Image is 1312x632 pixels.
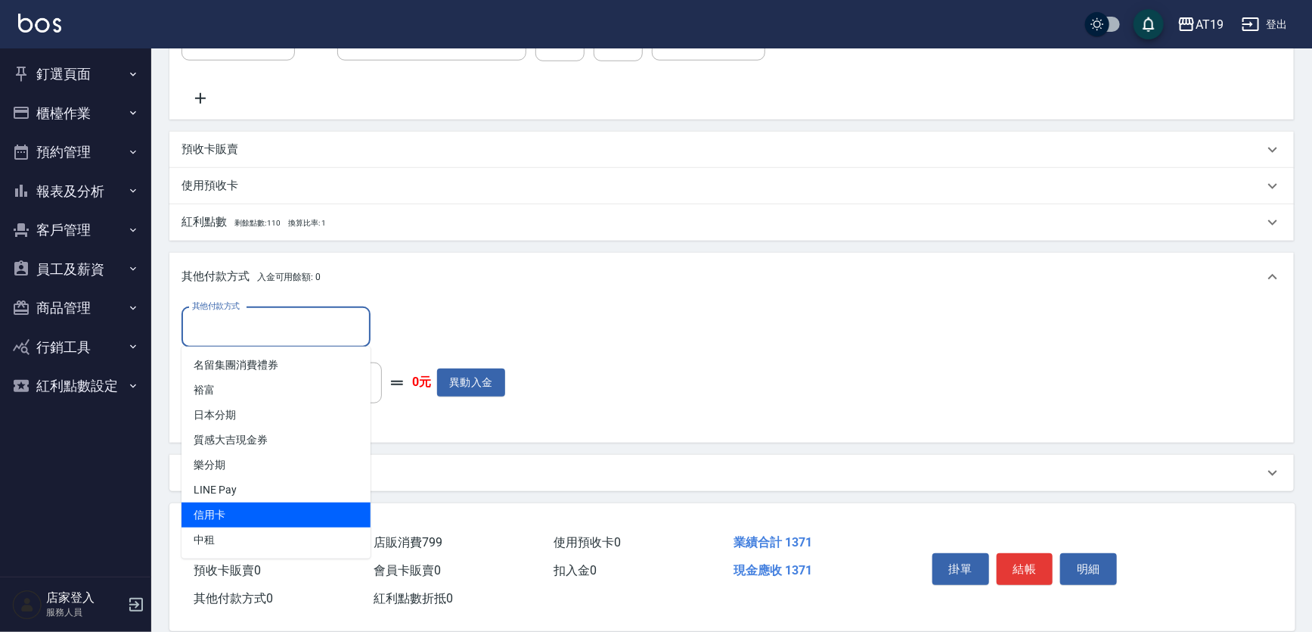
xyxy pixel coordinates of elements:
[181,353,371,378] span: 名留集團消費禮券
[181,178,238,194] p: 使用預收卡
[6,172,145,211] button: 報表及分析
[194,563,261,578] span: 預收卡販賣 0
[169,455,1294,491] div: 備註及來源
[181,428,371,453] span: 質感大吉現金券
[6,328,145,367] button: 行銷工具
[6,132,145,172] button: 預約管理
[192,300,240,312] label: 其他付款方式
[18,14,61,33] img: Logo
[6,54,145,94] button: 釘選頁面
[554,563,597,578] span: 扣入金 0
[374,535,442,549] span: 店販消費 799
[169,168,1294,204] div: 使用預收卡
[181,269,321,285] p: 其他付款方式
[181,378,371,403] span: 裕富
[412,375,431,391] strong: 0元
[181,503,371,528] span: 信用卡
[1236,11,1294,39] button: 登出
[6,94,145,133] button: 櫃檯作業
[288,219,326,227] span: 換算比率: 1
[1060,553,1117,585] button: 明細
[374,591,453,606] span: 紅利點數折抵 0
[734,563,812,578] span: 現金應收 1371
[257,272,321,282] span: 入金可用餘額: 0
[554,535,621,549] span: 使用預收卡 0
[6,250,145,289] button: 員工及薪資
[1196,15,1224,34] div: AT19
[6,366,145,406] button: 紅利點數設定
[194,591,273,606] span: 其他付款方式 0
[734,535,812,549] span: 業績合計 1371
[997,553,1053,585] button: 結帳
[169,204,1294,241] div: 紅利點數剩餘點數: 110換算比率: 1
[932,553,989,585] button: 掛單
[374,563,441,578] span: 會員卡販賣 0
[181,214,326,231] p: 紅利點數
[181,478,371,503] span: LINE Pay
[6,288,145,328] button: 商品管理
[1134,9,1164,39] button: save
[181,142,238,157] p: 預收卡販賣
[234,219,281,227] span: 剩餘點數: 110
[12,590,42,620] img: Person
[46,590,123,606] h5: 店家登入
[181,403,371,428] span: 日本分期
[181,453,371,478] span: 樂分期
[6,210,145,250] button: 客戶管理
[169,132,1294,168] div: 預收卡販賣
[181,528,371,553] span: 中租
[169,253,1294,301] div: 其他付款方式入金可用餘額: 0
[46,606,123,619] p: 服務人員
[1171,9,1230,40] button: AT19
[437,369,505,397] button: 異動入金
